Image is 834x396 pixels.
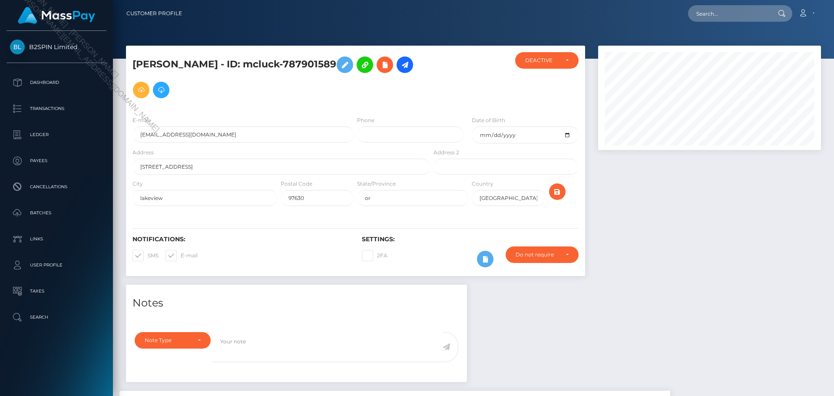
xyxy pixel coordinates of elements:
a: User Profile [7,254,106,276]
a: Batches [7,202,106,224]
div: DEACTIVE [525,57,559,64]
button: DEACTIVE [515,52,579,69]
button: Note Type [135,332,211,349]
label: Country [472,180,493,188]
p: Dashboard [10,76,103,89]
p: User Profile [10,259,103,272]
a: Cancellations [7,176,106,198]
h5: [PERSON_NAME] - ID: mcluck-787901589 [132,52,425,103]
label: E-mail [165,250,198,261]
a: Customer Profile [126,4,182,23]
p: Taxes [10,285,103,298]
label: SMS [132,250,159,261]
label: Address 2 [434,149,459,156]
img: MassPay Logo [18,7,95,24]
a: Search [7,306,106,328]
div: Note Type [145,337,191,344]
a: Payees [7,150,106,172]
label: Phone [357,116,374,124]
label: Postal Code [281,180,312,188]
label: E-mail [132,116,149,124]
label: Address [132,149,154,156]
img: B2SPIN Limited [10,40,25,54]
a: Links [7,228,106,250]
h4: Notes [132,296,460,311]
a: Transactions [7,98,106,120]
h6: Notifications: [132,236,349,243]
input: Search... [688,5,770,22]
label: 2FA [362,250,387,261]
a: Initiate Payout [397,57,413,73]
p: Links [10,233,103,246]
p: Batches [10,206,103,220]
label: City [132,180,143,188]
div: Do not require [516,251,559,258]
label: Date of Birth [472,116,505,124]
p: Ledger [10,128,103,141]
button: Do not require [506,246,579,263]
p: Search [10,311,103,324]
span: B2SPIN Limited [7,43,106,51]
p: Cancellations [10,180,103,193]
p: Transactions [10,102,103,115]
a: Ledger [7,124,106,146]
p: Payees [10,154,103,167]
a: Dashboard [7,72,106,93]
a: Taxes [7,280,106,302]
h6: Settings: [362,236,578,243]
label: State/Province [357,180,396,188]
